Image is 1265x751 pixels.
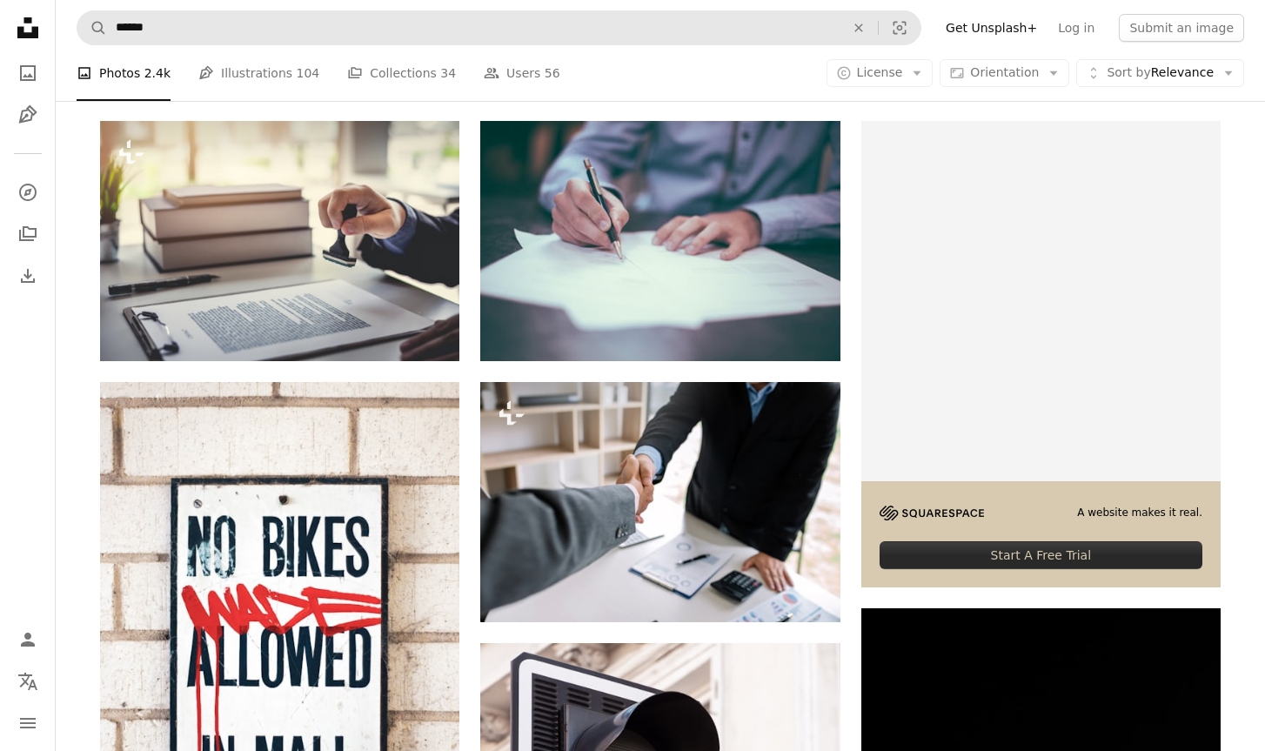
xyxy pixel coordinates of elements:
a: Illustrations 104 [198,45,319,101]
a: Download History [10,258,45,293]
div: Start A Free Trial [880,541,1202,569]
a: Log in [1047,14,1105,42]
a: Home — Unsplash [10,10,45,49]
button: Search Unsplash [77,11,107,44]
span: License [857,65,903,79]
button: Orientation [940,59,1069,87]
span: 104 [297,64,320,83]
span: 34 [440,64,456,83]
a: No Bikes Wade Allowed in Mall signage [100,644,459,660]
button: Menu [10,706,45,741]
a: Users 56 [484,45,560,101]
a: A website makes it real.Start A Free Trial [861,121,1221,587]
form: Find visuals sitewide [77,10,921,45]
span: 56 [545,64,560,83]
img: Businessman shaking hands agreement confirmed in the investment business. [480,382,840,621]
a: Illustrations [10,97,45,132]
span: Sort by [1107,65,1150,79]
a: Photos [10,56,45,91]
img: Businessman stamping with approved stamp on document contract. [100,121,459,360]
a: Get Unsplash+ [935,14,1047,42]
button: Language [10,664,45,699]
span: Orientation [970,65,1039,79]
a: Log in / Sign up [10,622,45,657]
button: Clear [840,11,878,44]
button: Sort byRelevance [1076,59,1244,87]
a: man writing on paper [480,233,840,249]
a: Collections [10,217,45,251]
img: man writing on paper [480,121,840,361]
a: Businessman stamping with approved stamp on document contract. [100,232,459,248]
button: License [827,59,934,87]
button: Submit an image [1119,14,1244,42]
a: Explore [10,175,45,210]
a: Businessman shaking hands agreement confirmed in the investment business. [480,494,840,510]
span: A website makes it real. [1077,506,1202,520]
a: Collections 34 [347,45,456,101]
img: file-1705255347840-230a6ab5bca9image [880,506,984,520]
button: Visual search [879,11,920,44]
span: Relevance [1107,64,1214,82]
